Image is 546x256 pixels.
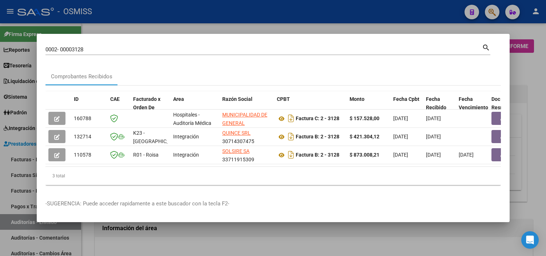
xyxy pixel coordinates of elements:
[350,152,379,158] strong: $ 873.008,21
[459,152,474,158] span: [DATE]
[74,96,79,102] span: ID
[219,91,274,123] datatable-header-cell: Razón Social
[222,96,252,102] span: Razón Social
[110,96,120,102] span: CAE
[459,96,488,110] span: Fecha Vencimiento
[393,134,408,139] span: [DATE]
[277,96,290,102] span: CPBT
[393,115,408,121] span: [DATE]
[45,200,501,208] p: -SUGERENCIA: Puede acceder rapidamente a este buscador con la tecla F2-
[296,152,339,158] strong: Factura B: 2 - 3128
[74,133,104,141] div: 132714
[521,231,539,249] div: Open Intercom Messenger
[133,152,159,158] span: R01 - Roisa
[173,96,184,102] span: Area
[133,96,160,110] span: Facturado x Orden De
[296,134,339,140] strong: Factura B: 2 - 3128
[222,148,250,154] span: SOLSIRE SA
[51,72,112,81] div: Comprobantes Recibidos
[74,114,104,123] div: 160788
[347,91,390,123] datatable-header-cell: Monto
[222,147,271,162] div: 33711915309
[222,111,271,126] div: 30999000874
[286,131,296,142] i: Descargar documento
[286,149,296,161] i: Descargar documento
[74,151,104,159] div: 110578
[390,91,423,123] datatable-header-cell: Fecha Cpbt
[274,91,347,123] datatable-header-cell: CPBT
[456,91,489,123] datatable-header-cell: Fecha Vencimiento
[45,167,501,185] div: 3 total
[222,129,271,144] div: 30714307475
[489,91,532,123] datatable-header-cell: Doc Respaldatoria
[173,152,199,158] span: Integración
[393,152,408,158] span: [DATE]
[350,134,379,139] strong: $ 421.304,12
[130,91,170,123] datatable-header-cell: Facturado x Orden De
[482,43,490,51] mat-icon: search
[222,130,251,136] span: QUINCE SRL
[426,96,446,110] span: Fecha Recibido
[393,96,419,102] span: Fecha Cpbt
[173,112,211,126] span: Hospitales - Auditoría Médica
[423,91,456,123] datatable-header-cell: Fecha Recibido
[71,91,107,123] datatable-header-cell: ID
[350,96,364,102] span: Monto
[426,134,441,139] span: [DATE]
[107,91,130,123] datatable-header-cell: CAE
[350,115,379,121] strong: $ 157.528,00
[173,134,199,139] span: Integración
[296,116,339,122] strong: Factura C: 2 - 3128
[170,91,219,123] datatable-header-cell: Area
[133,130,182,144] span: K23 - [GEOGRAPHIC_DATA]
[426,115,441,121] span: [DATE]
[491,96,524,110] span: Doc Respaldatoria
[286,113,296,124] i: Descargar documento
[222,112,267,134] span: MUNICIPALIDAD DE GENERAL [PERSON_NAME]
[426,152,441,158] span: [DATE]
